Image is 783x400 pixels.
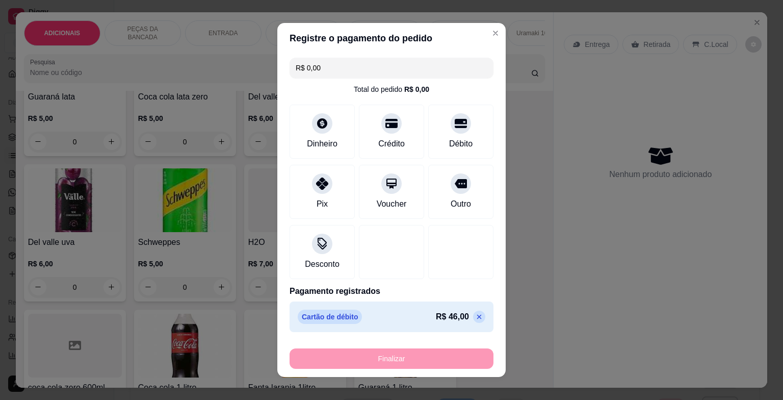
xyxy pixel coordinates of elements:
div: R$ 0,00 [404,84,429,94]
p: Pagamento registrados [290,285,493,297]
p: R$ 46,00 [436,311,469,323]
div: Total do pedido [354,84,429,94]
div: Dinheiro [307,138,337,150]
div: Débito [449,138,473,150]
header: Registre o pagamento do pedido [277,23,506,54]
input: Ex.: hambúrguer de cordeiro [296,58,487,78]
div: Pix [317,198,328,210]
div: Voucher [377,198,407,210]
button: Close [487,25,504,41]
div: Crédito [378,138,405,150]
p: Cartão de débito [298,310,362,324]
div: Outro [451,198,471,210]
div: Desconto [305,258,340,270]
